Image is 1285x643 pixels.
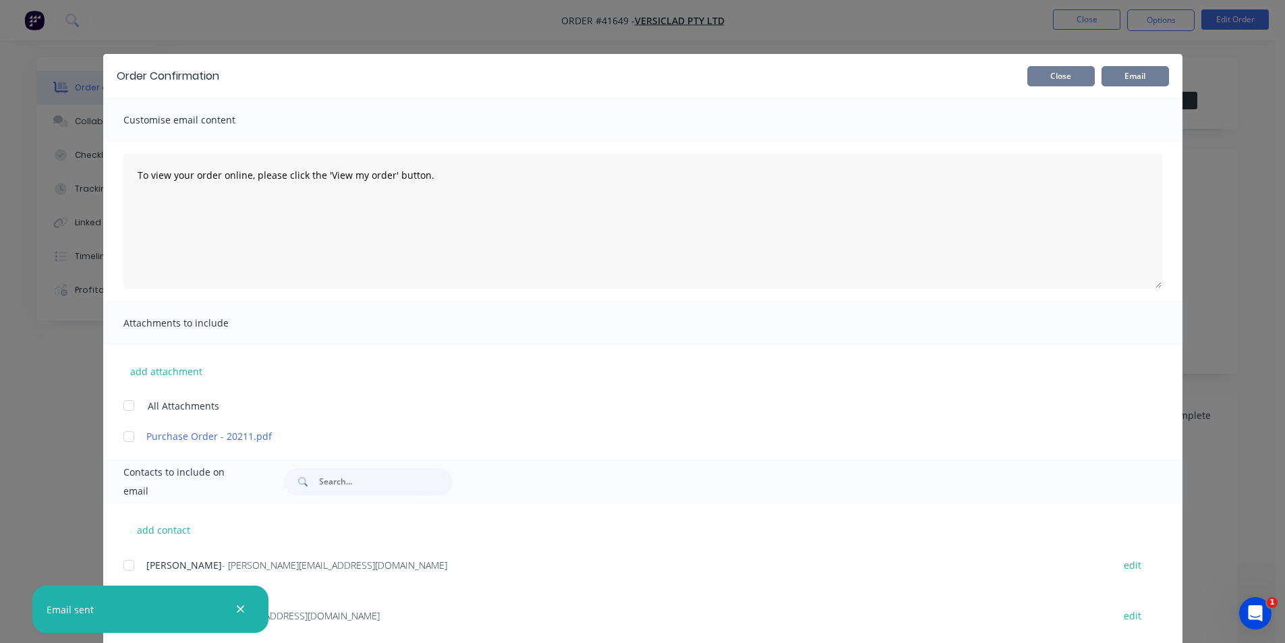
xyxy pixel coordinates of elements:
[319,468,453,495] input: Search...
[225,609,380,622] span: - [EMAIL_ADDRESS][DOMAIN_NAME]
[148,399,219,413] span: All Attachments
[123,520,204,540] button: add contact
[123,314,272,333] span: Attachments to include
[123,463,251,501] span: Contacts to include on email
[123,154,1162,289] textarea: To view your order online, please click the 'View my order' button.
[117,68,219,84] div: Order Confirmation
[1116,556,1149,574] button: edit
[123,111,272,130] span: Customise email content
[146,559,222,571] span: [PERSON_NAME]
[1116,607,1149,625] button: edit
[47,603,94,617] div: Email sent
[1239,597,1272,630] iframe: Intercom live chat
[1267,597,1278,608] span: 1
[146,429,1100,443] a: Purchase Order - 20211.pdf
[1102,66,1169,86] button: Email
[222,559,447,571] span: - [PERSON_NAME][EMAIL_ADDRESS][DOMAIN_NAME]
[123,361,209,381] button: add attachment
[1027,66,1095,86] button: Close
